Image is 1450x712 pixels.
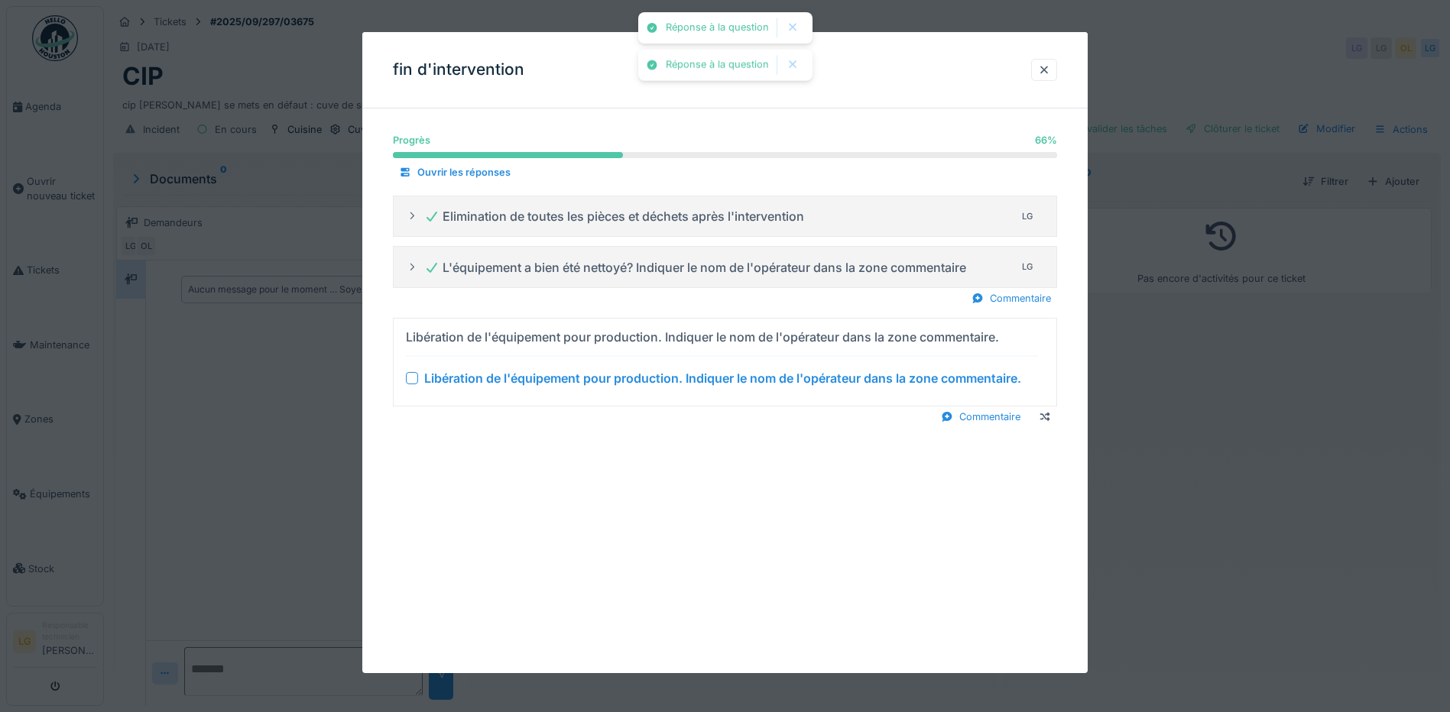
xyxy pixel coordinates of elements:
[1017,206,1038,227] div: LG
[1035,133,1057,147] div: 66 %
[666,59,769,72] div: Réponse à la question
[424,207,804,225] div: Elimination de toutes les pièces et déchets après l'intervention
[400,253,1050,281] summary: L'équipement a bien été nettoyé? Indiquer le nom de l'opérateur dans la zone commentaireLG
[400,202,1050,231] summary: Elimination de toutes les pièces et déchets après l'interventionLG
[400,325,1050,400] summary: Libération de l'équipement pour production. Indiquer le nom de l'opérateur dans la zone commentai...
[935,406,1027,427] div: Commentaire
[393,133,430,147] div: Progrès
[666,21,769,34] div: Réponse à la question
[1017,257,1038,278] div: LG
[424,369,1021,387] div: Libération de l'équipement pour production. Indiquer le nom de l'opérateur dans la zone commentaire.
[424,258,966,277] div: L'équipement a bien été nettoyé? Indiquer le nom de l'opérateur dans la zone commentaire
[393,152,1057,158] progress: 66 %
[393,60,524,79] h3: fin d'intervention
[393,162,517,183] div: Ouvrir les réponses
[965,288,1057,309] div: Commentaire
[406,328,999,346] div: Libération de l'équipement pour production. Indiquer le nom de l'opérateur dans la zone commentaire.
